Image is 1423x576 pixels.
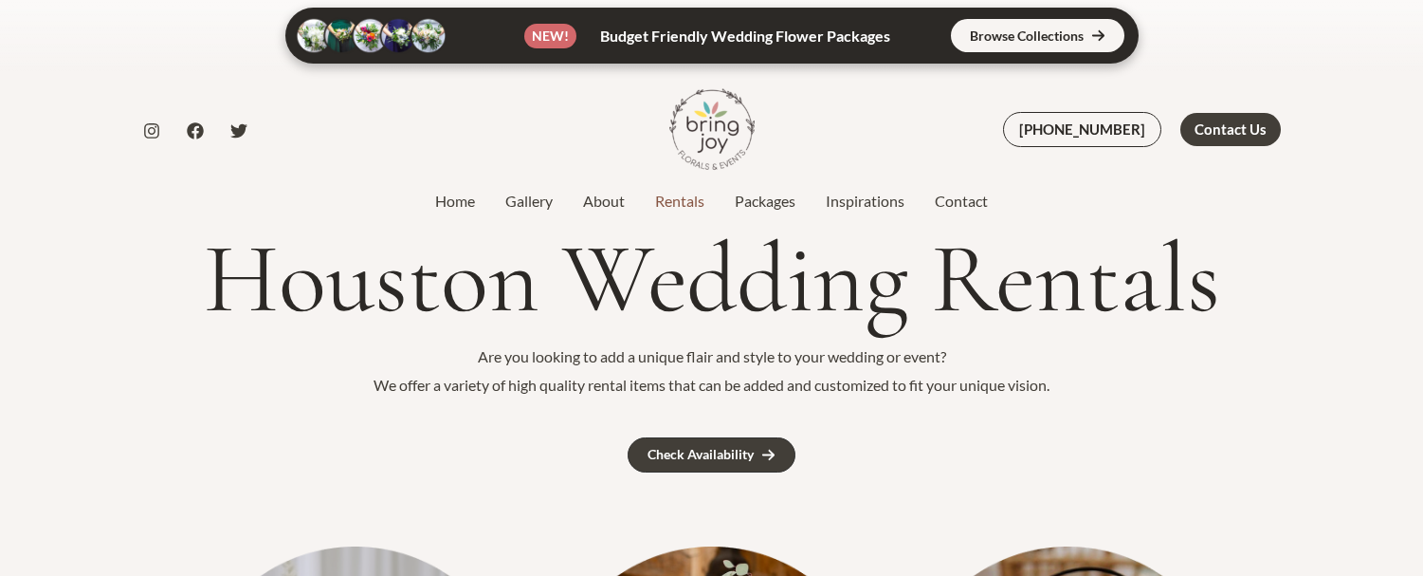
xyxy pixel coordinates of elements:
a: Contact Us [1180,113,1281,146]
div: Check Availability [648,448,754,461]
a: About [568,190,640,213]
a: Inspirations [811,190,920,213]
a: Rentals [640,190,720,213]
a: Twitter [230,122,247,139]
a: Contact [920,190,1003,213]
h1: Houston Wedding Rentals [143,225,1281,333]
a: Packages [720,190,811,213]
p: Are you looking to add a unique flair and style to your wedding or event? We offer a variety of h... [143,343,1281,399]
nav: Site Navigation [420,187,1003,215]
a: Gallery [490,190,568,213]
a: Facebook [187,122,204,139]
a: [PHONE_NUMBER] [1003,112,1161,147]
a: Home [420,190,490,213]
a: Instagram [143,122,160,139]
a: Check Availability [628,437,795,473]
img: Bring Joy [669,86,755,172]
